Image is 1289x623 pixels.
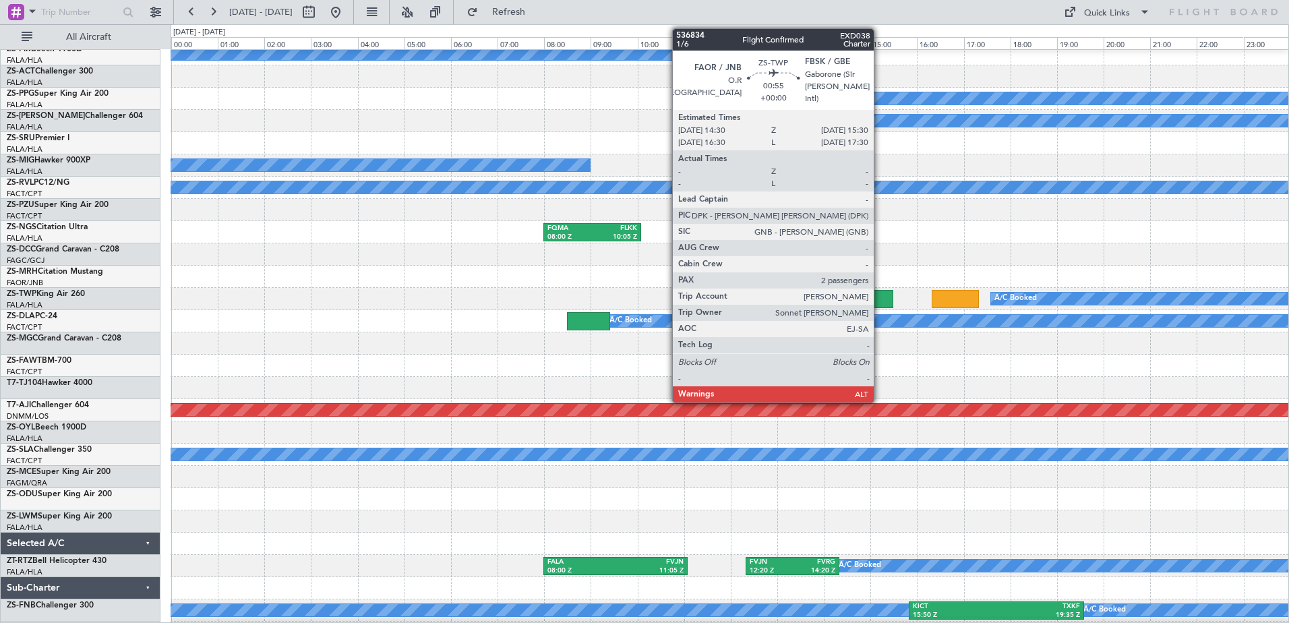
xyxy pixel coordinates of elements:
[7,112,85,120] span: ZS-[PERSON_NAME]
[638,37,684,49] div: 10:00
[7,179,69,187] a: ZS-RVLPC12/NG
[839,556,881,576] div: A/C Booked
[913,611,996,620] div: 15:50 Z
[616,566,684,576] div: 11:05 Z
[7,144,42,154] a: FALA/HLA
[229,6,293,18] span: [DATE] - [DATE]
[547,233,592,242] div: 08:00 Z
[7,312,35,320] span: ZS-DLA
[171,37,218,49] div: 00:00
[1150,37,1197,49] div: 21:00
[592,224,636,233] div: FLKK
[731,37,777,49] div: 12:00
[547,566,616,576] div: 08:00 Z
[547,558,616,567] div: FALA
[7,379,42,387] span: T7-TJ104
[913,602,996,612] div: KICT
[7,156,90,165] a: ZS-MIGHawker 900XP
[7,290,85,298] a: ZS-TWPKing Air 260
[7,423,35,432] span: ZS-OYL
[7,357,37,365] span: ZS-FAW
[917,37,963,49] div: 16:00
[7,411,49,421] a: DNMM/LOS
[7,601,36,610] span: ZS-FNB
[7,512,38,521] span: ZS-LWM
[777,37,824,49] div: 13:00
[680,233,724,242] div: 10:50 Z
[1083,600,1126,620] div: A/C Booked
[680,224,724,233] div: FLKK
[7,201,109,209] a: ZS-PZUSuper King Air 200
[404,37,451,49] div: 05:00
[481,7,537,17] span: Refresh
[724,233,769,242] div: 12:55 Z
[591,37,637,49] div: 09:00
[792,558,835,567] div: FVRG
[547,224,592,233] div: FQMA
[7,357,71,365] a: ZS-FAWTBM-700
[7,278,43,288] a: FAOR/JNB
[7,567,42,577] a: FALA/HLA
[7,512,112,521] a: ZS-LWMSuper King Air 200
[7,134,35,142] span: ZS-SRU
[7,478,47,488] a: FAGM/QRA
[808,88,850,109] div: A/C Booked
[7,468,36,476] span: ZS-MCE
[7,456,42,466] a: FACT/CPT
[7,67,93,76] a: ZS-ACTChallenger 300
[7,245,36,254] span: ZS-DCC
[824,37,870,49] div: 14:00
[7,401,31,409] span: T7-AJI
[1104,37,1150,49] div: 20:00
[7,268,103,276] a: ZS-MRHCitation Mustang
[7,334,121,343] a: ZS-MGCGrand Caravan - C208
[609,311,652,331] div: A/C Booked
[7,401,89,409] a: T7-AJIChallenger 604
[311,37,357,49] div: 03:00
[7,557,107,565] a: ZT-RTZBell Helicopter 430
[7,290,36,298] span: ZS-TWP
[7,78,42,88] a: FALA/HLA
[792,566,835,576] div: 14:20 Z
[7,90,34,98] span: ZS-PPG
[7,367,42,377] a: FACT/CPT
[358,37,404,49] div: 04:00
[7,322,42,332] a: FACT/CPT
[7,434,42,444] a: FALA/HLA
[1011,37,1057,49] div: 18:00
[7,423,86,432] a: ZS-OYLBeech 1900D
[994,289,1037,309] div: A/C Booked
[544,37,591,49] div: 08:00
[7,468,111,476] a: ZS-MCESuper King Air 200
[7,446,34,454] span: ZS-SLA
[7,201,34,209] span: ZS-PZU
[451,37,498,49] div: 06:00
[750,566,792,576] div: 12:20 Z
[7,55,42,65] a: FALA/HLA
[1057,37,1104,49] div: 19:00
[7,312,57,320] a: ZS-DLAPC-24
[1197,37,1243,49] div: 22:00
[7,300,42,310] a: FALA/HLA
[1084,7,1130,20] div: Quick Links
[7,334,38,343] span: ZS-MGC
[15,26,146,48] button: All Aircraft
[218,37,264,49] div: 01:00
[7,179,34,187] span: ZS-RVL
[7,523,42,533] a: FALA/HLA
[498,37,544,49] div: 07:00
[750,558,792,567] div: FVJN
[7,233,42,243] a: FALA/HLA
[996,611,1080,620] div: 19:35 Z
[264,37,311,49] div: 02:00
[996,602,1080,612] div: TXKF
[724,224,769,233] div: FALA
[592,233,636,242] div: 10:05 Z
[7,100,42,110] a: FALA/HLA
[7,67,35,76] span: ZS-ACT
[7,122,42,132] a: FALA/HLA
[460,1,541,23] button: Refresh
[35,32,142,42] span: All Aircraft
[7,446,92,454] a: ZS-SLAChallenger 350
[1057,1,1157,23] button: Quick Links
